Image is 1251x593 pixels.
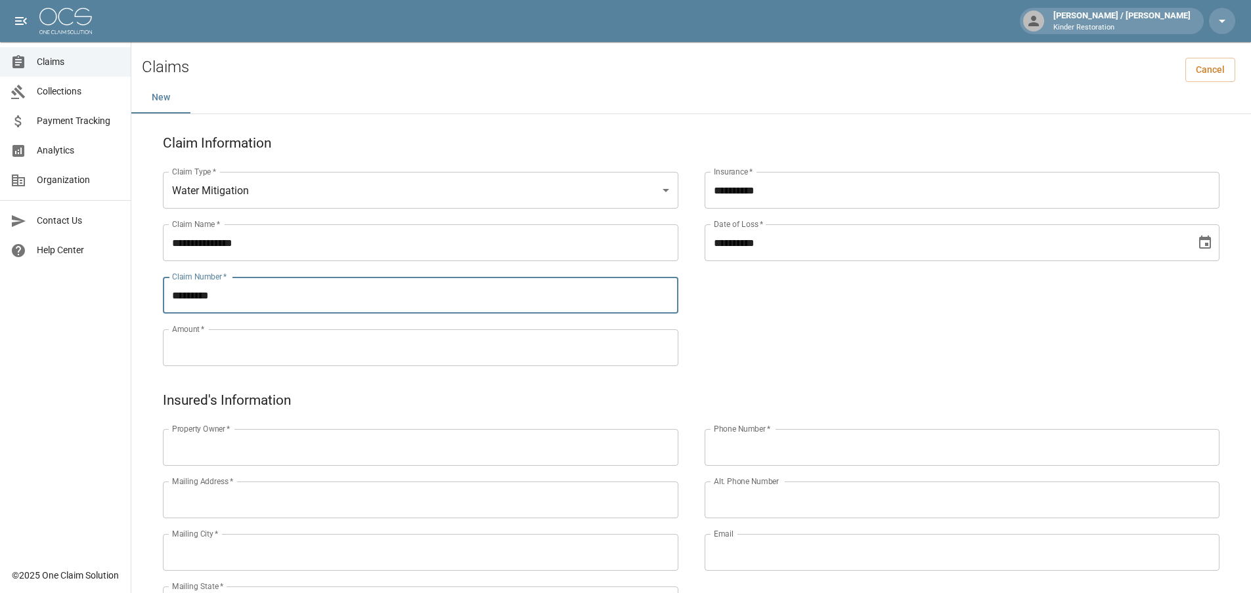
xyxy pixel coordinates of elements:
img: ocs-logo-white-transparent.png [39,8,92,34]
div: [PERSON_NAME] / [PERSON_NAME] [1048,9,1196,33]
label: Mailing City [172,528,219,539]
a: Cancel [1185,58,1235,82]
button: Choose date, selected date is Aug 17, 2025 [1192,230,1218,256]
span: Payment Tracking [37,114,120,128]
span: Help Center [37,243,120,257]
span: Organization [37,173,120,187]
div: dynamic tabs [131,82,1251,113]
label: Mailing State [172,581,223,592]
div: Water Mitigation [163,172,678,209]
label: Mailing Address [172,476,233,487]
label: Alt. Phone Number [714,476,779,487]
h2: Claims [142,58,189,77]
span: Contact Us [37,214,120,228]
span: Collections [37,85,120,98]
label: Insurance [714,166,753,177]
label: Phone Number [714,423,770,434]
div: © 2025 One Claim Solution [12,569,119,582]
span: Claims [37,55,120,69]
span: Analytics [37,144,120,157]
button: open drawer [8,8,34,34]
label: Claim Name [172,218,220,230]
label: Claim Type [172,166,216,177]
button: New [131,82,190,113]
label: Property Owner [172,423,230,434]
label: Amount [172,323,205,335]
label: Claim Number [172,271,227,282]
label: Email [714,528,734,539]
label: Date of Loss [714,218,763,230]
p: Kinder Restoration [1053,22,1191,33]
